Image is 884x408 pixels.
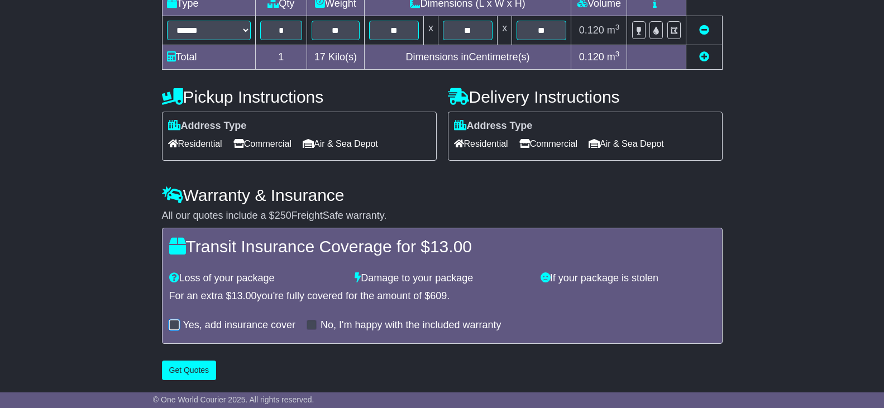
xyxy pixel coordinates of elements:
td: Kilo(s) [307,45,365,70]
span: m [607,51,620,63]
span: m [607,25,620,36]
span: Commercial [233,135,292,152]
span: 17 [314,51,326,63]
span: 0.120 [579,25,604,36]
td: x [423,16,438,45]
span: 13.00 [232,290,257,301]
a: Remove this item [699,25,709,36]
span: 250 [275,210,292,221]
span: Air & Sea Depot [589,135,664,152]
label: Yes, add insurance cover [183,319,295,332]
div: If your package is stolen [535,272,721,285]
span: Commercial [519,135,577,152]
span: Residential [168,135,222,152]
td: x [498,16,512,45]
td: Total [162,45,255,70]
h4: Transit Insurance Coverage for $ [169,237,715,256]
h4: Delivery Instructions [448,88,723,106]
td: 1 [255,45,307,70]
span: 0.120 [579,51,604,63]
span: © One World Courier 2025. All rights reserved. [153,395,314,404]
sup: 3 [615,50,620,58]
h4: Pickup Instructions [162,88,437,106]
label: No, I'm happy with the included warranty [321,319,501,332]
span: 609 [430,290,447,301]
label: Address Type [168,120,247,132]
span: Air & Sea Depot [303,135,378,152]
h4: Warranty & Insurance [162,186,723,204]
div: Damage to your package [349,272,535,285]
div: For an extra $ you're fully covered for the amount of $ . [169,290,715,303]
td: Dimensions in Centimetre(s) [364,45,571,70]
span: 13.00 [430,237,472,256]
sup: 3 [615,23,620,31]
a: Add new item [699,51,709,63]
div: Loss of your package [164,272,350,285]
span: Residential [454,135,508,152]
button: Get Quotes [162,361,217,380]
div: All our quotes include a $ FreightSafe warranty. [162,210,723,222]
label: Address Type [454,120,533,132]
